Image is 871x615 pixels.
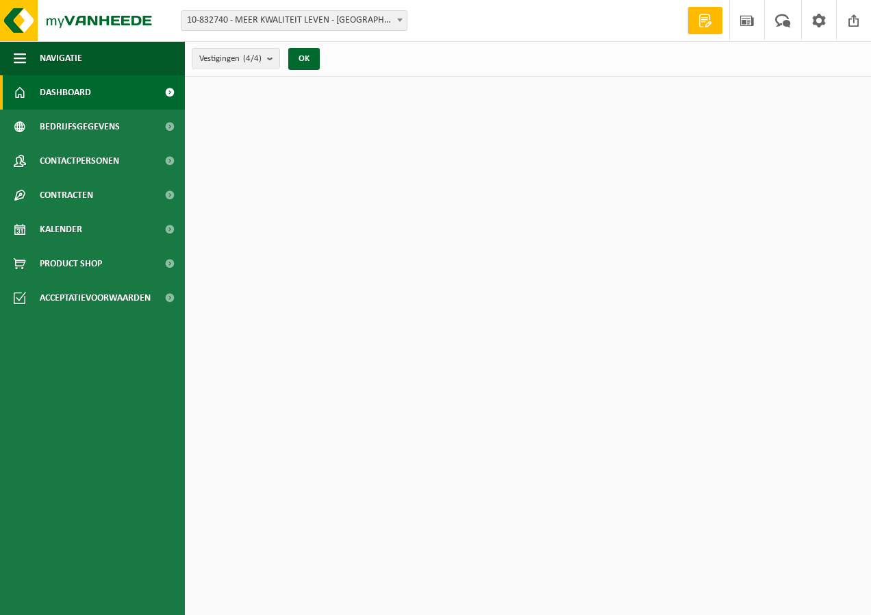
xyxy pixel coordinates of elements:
span: Acceptatievoorwaarden [40,281,151,315]
span: Product Shop [40,247,102,281]
span: Navigatie [40,41,82,75]
span: Kalender [40,212,82,247]
span: 10-832740 - MEER KWALITEIT LEVEN - ANTWERPEN [181,10,407,31]
span: Vestigingen [199,49,262,69]
button: OK [288,48,320,70]
span: 10-832740 - MEER KWALITEIT LEVEN - ANTWERPEN [181,11,407,30]
span: Contactpersonen [40,144,119,178]
button: Vestigingen(4/4) [192,48,280,68]
span: Contracten [40,178,93,212]
span: Dashboard [40,75,91,110]
count: (4/4) [243,54,262,63]
span: Bedrijfsgegevens [40,110,120,144]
